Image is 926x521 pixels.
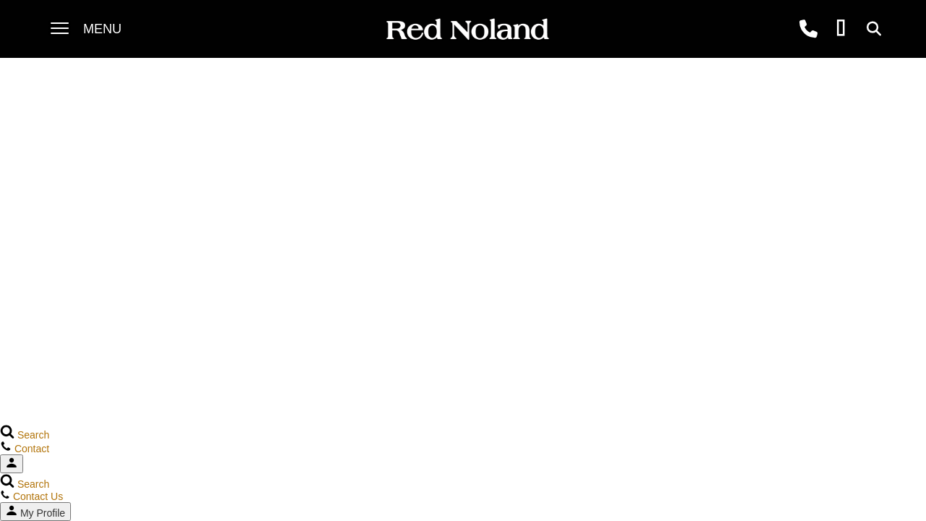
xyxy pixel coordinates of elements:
span: Search [17,478,49,490]
span: Contact Us [13,491,63,502]
span: Contact [14,443,49,454]
span: Search [17,429,49,441]
span: My Profile [20,507,65,519]
img: Red Noland Auto Group [383,17,550,43]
